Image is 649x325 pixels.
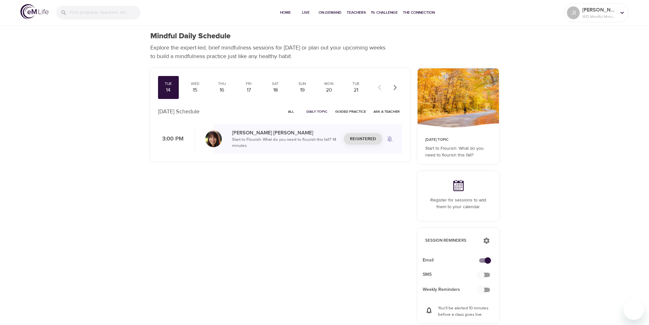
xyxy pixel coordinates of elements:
[425,197,491,210] p: Register for sessions to add them to your calendar
[294,87,310,94] div: 19
[268,87,283,94] div: 18
[333,107,368,117] button: Guided Practice
[161,87,177,94] div: 14
[20,4,49,19] img: logo
[205,131,222,147] img: Andrea_Lieberstein-min.jpg
[348,81,364,87] div: Tue
[70,6,140,19] input: Find programs, teachers, etc...
[319,9,342,16] span: On-Demand
[187,87,203,94] div: 15
[425,137,491,143] p: [DATE] Topic
[161,81,177,87] div: Tue
[347,9,366,16] span: Teachers
[423,286,484,293] span: Weekly Reminders
[281,107,301,117] button: All
[214,81,230,87] div: Thu
[423,257,484,264] span: Email
[321,87,337,94] div: 20
[214,87,230,94] div: 16
[304,107,330,117] button: Daily Topic
[335,109,366,115] span: Guided Practice
[371,107,402,117] button: Ask a Teacher
[425,145,491,159] p: Start to Flourish: What do you need to flourish this fall?
[150,32,230,41] h1: Mindful Daily Schedule
[187,81,203,87] div: Wed
[403,9,435,16] span: The Connection
[150,43,390,61] p: Explore the expert-led, brief mindfulness sessions for [DATE] or plan out your upcoming weeks to ...
[425,238,477,244] p: Session Reminders
[241,87,257,94] div: 17
[268,81,283,87] div: Sat
[582,6,616,14] p: [PERSON_NAME]
[371,9,398,16] span: 1% Challenge
[623,299,644,320] iframe: Button to launch messaging window
[582,14,616,19] p: 1812 Mindful Minutes
[382,131,397,147] span: Remind me when a class goes live every Tuesday at 3:00 PM
[321,81,337,87] div: Mon
[438,305,491,318] p: You'll be alerted 10 minutes before a class goes live.
[294,81,310,87] div: Sun
[232,129,339,137] p: [PERSON_NAME] [PERSON_NAME]
[232,137,339,149] p: Start to Flourish: What do you need to flourish this fall? · 14 minutes
[298,9,313,16] span: Live
[278,9,293,16] span: Home
[306,109,328,115] span: Daily Topic
[241,81,257,87] div: Fri
[158,107,200,116] p: [DATE] Schedule
[374,109,400,115] span: Ask a Teacher
[283,109,299,115] span: All
[348,87,364,94] div: 21
[423,271,484,278] span: SMS
[344,133,382,145] button: Registered
[350,135,376,143] span: Registered
[567,6,580,19] div: JI
[158,135,184,143] p: 3:00 PM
